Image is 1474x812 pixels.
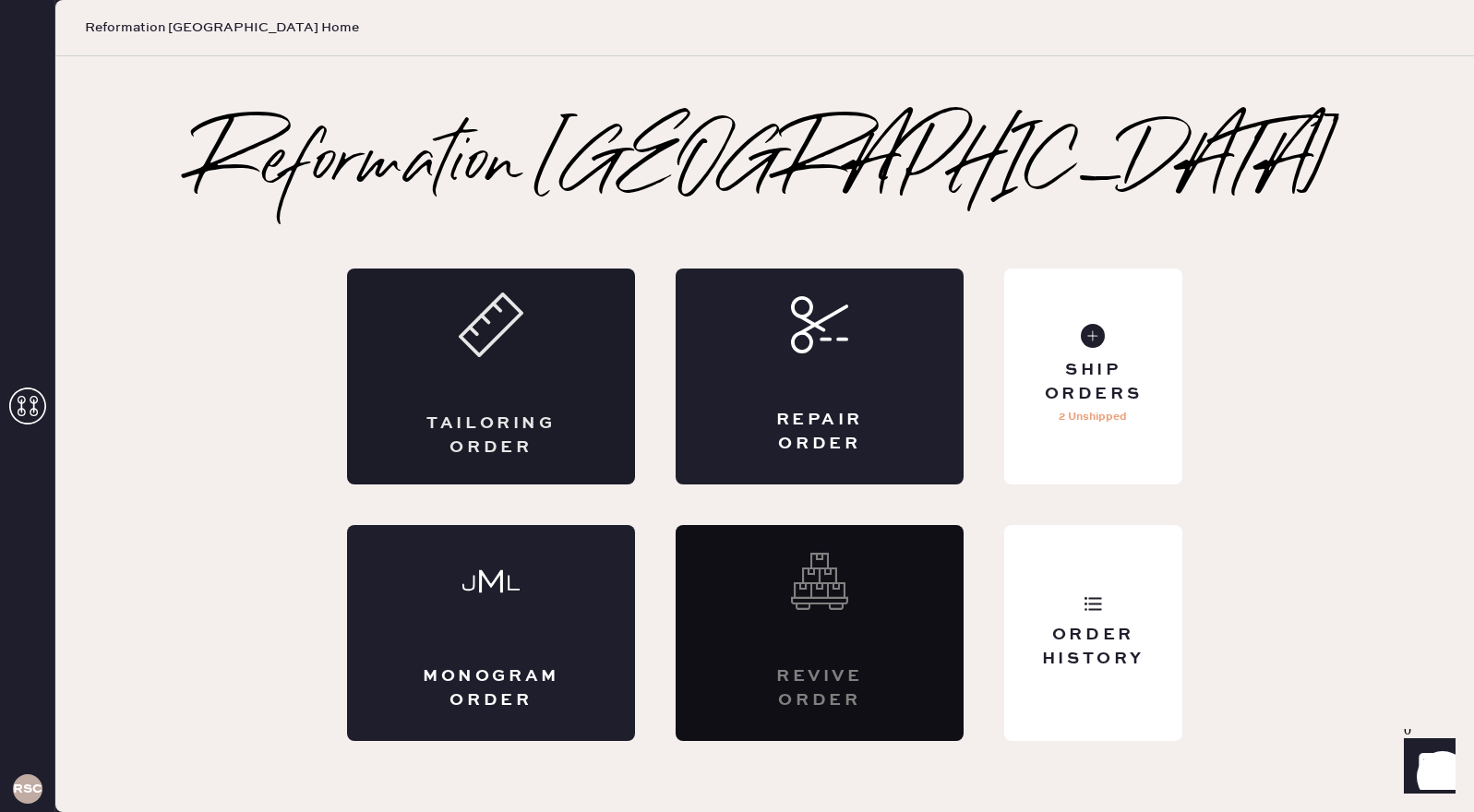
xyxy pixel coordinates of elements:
[194,128,1336,202] h2: Reformation [GEOGRAPHIC_DATA]
[749,665,890,711] div: Revive order
[676,525,964,741] div: Interested? Contact us at care@hemster.co
[85,18,359,37] span: Reformation [GEOGRAPHIC_DATA] Home
[1386,729,1466,808] iframe: Front Chat
[1019,359,1168,405] div: Ship Orders
[421,412,561,459] div: Tailoring Order
[1059,406,1127,428] p: 2 Unshipped
[421,665,561,711] div: Monogram Order
[1019,624,1168,670] div: Order History
[13,782,42,795] h3: RSCPA
[749,409,890,455] div: Repair Order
